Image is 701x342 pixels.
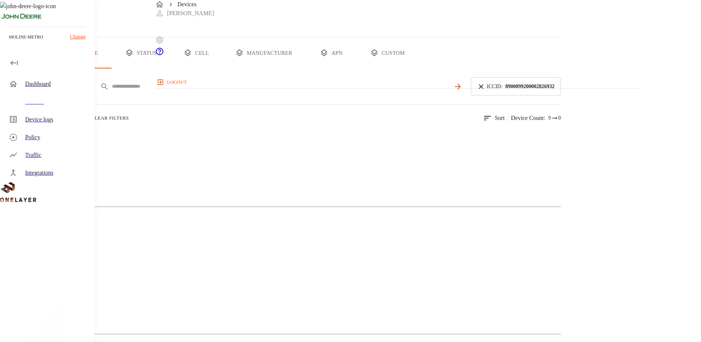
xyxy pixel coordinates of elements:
[155,76,640,88] a: logout
[495,114,505,123] p: Sort
[167,9,214,18] p: [PERSON_NAME]
[155,76,190,88] button: logout
[15,222,561,231] li: 1 Models
[15,213,561,222] li: 1 Devices
[155,51,164,57] span: Support Portal
[511,114,545,123] p: Device count :
[155,51,164,57] a: onelayer-support
[548,114,551,122] span: 9
[80,114,132,123] button: Clear Filters
[558,114,561,122] span: 0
